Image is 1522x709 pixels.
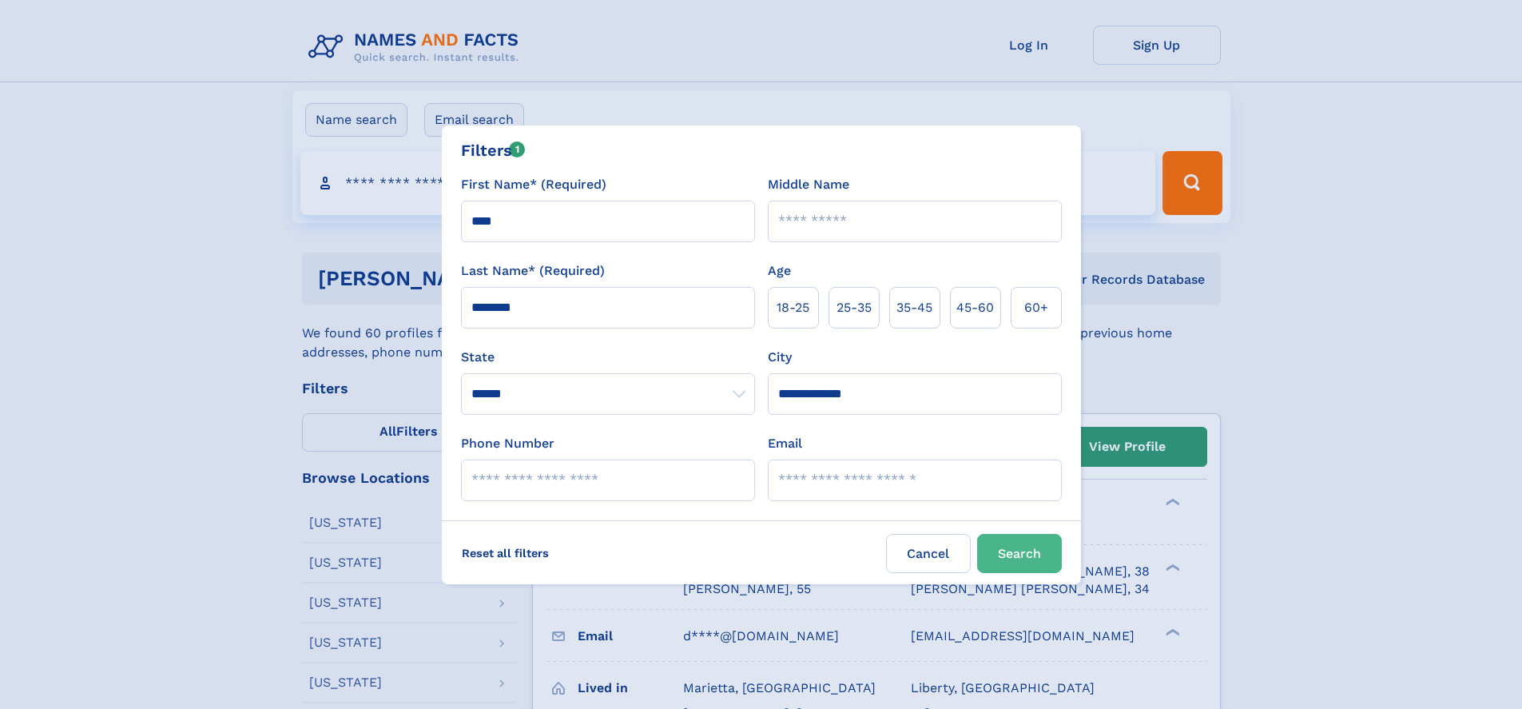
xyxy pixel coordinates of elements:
label: Reset all filters [451,534,559,572]
label: City [768,348,792,367]
label: Phone Number [461,434,554,453]
label: Middle Name [768,175,849,194]
span: 45‑60 [956,298,994,317]
div: Filters [461,138,526,162]
span: 18‑25 [777,298,809,317]
label: Cancel [886,534,971,573]
label: Age [768,261,791,281]
label: Last Name* (Required) [461,261,605,281]
span: 35‑45 [896,298,932,317]
label: First Name* (Required) [461,175,606,194]
span: 25‑35 [837,298,872,317]
span: 60+ [1024,298,1048,317]
label: State [461,348,755,367]
label: Email [768,434,802,453]
button: Search [977,534,1062,573]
